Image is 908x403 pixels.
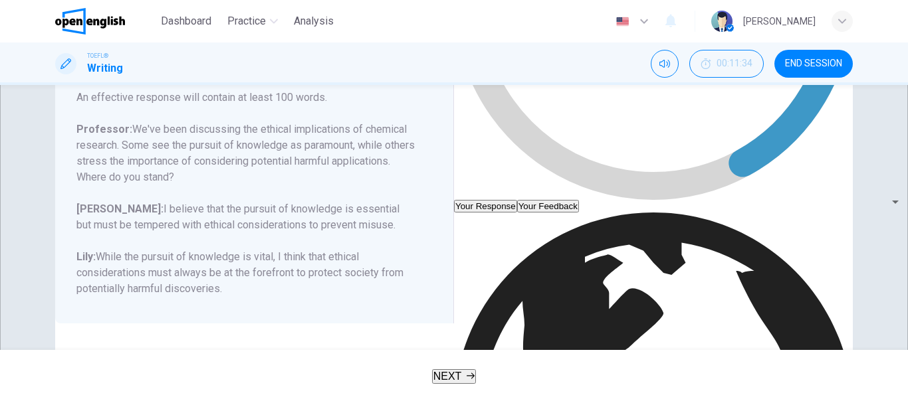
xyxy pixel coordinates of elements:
h6: While the pursuit of knowledge is vital, I think that ethical considerations must always be at th... [76,249,416,297]
span: 00:11:34 [717,58,752,69]
span: Practice [227,13,266,29]
h6: We've been discussing the ethical implications of chemical research. Some see the pursuit of know... [76,121,416,185]
div: [PERSON_NAME] [743,13,816,29]
b: [PERSON_NAME]: [76,202,164,215]
button: Your Response [454,200,517,212]
h6: I believe that the pursuit of knowledge is essential but must be tempered with ethical considerat... [76,201,416,233]
img: Profile picture [711,11,733,32]
b: Lily: [76,250,96,263]
span: TOEFL® [87,51,108,60]
button: NEXT [432,369,477,384]
b: Professor: [76,123,132,135]
h6: An effective response will contain at least 100 words. [76,90,416,106]
div: Hide [689,50,764,78]
span: Analysis [294,13,334,29]
button: 00:11:34 [689,50,764,78]
span: NEXT [433,370,462,382]
div: Mute [651,50,679,78]
button: Dashboard [156,9,217,33]
a: OpenEnglish logo [55,8,156,35]
span: END SESSION [785,58,842,69]
img: en [614,17,631,27]
span: Dashboard [161,13,211,29]
button: Your Feedback [517,200,579,212]
div: basic tabs example [454,200,853,212]
h1: Writing [87,60,123,76]
img: OpenEnglish logo [55,8,125,35]
button: END SESSION [774,50,853,78]
button: Analysis [288,9,339,33]
button: Practice [222,9,283,33]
